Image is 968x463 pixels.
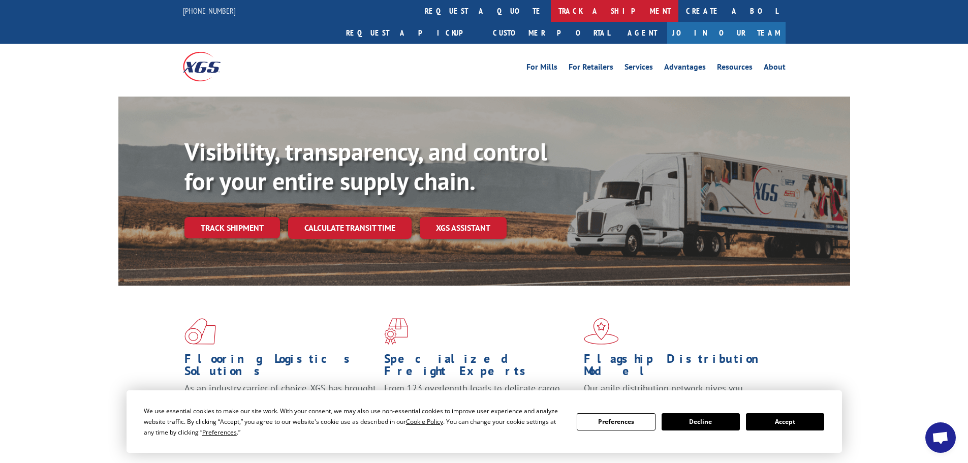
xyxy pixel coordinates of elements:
[569,63,613,74] a: For Retailers
[184,353,377,382] h1: Flooring Logistics Solutions
[384,382,576,427] p: From 123 overlength loads to delicate cargo, our experienced staff knows the best way to move you...
[667,22,786,44] a: Join Our Team
[584,318,619,345] img: xgs-icon-flagship-distribution-model-red
[717,63,753,74] a: Resources
[526,63,557,74] a: For Mills
[485,22,617,44] a: Customer Portal
[925,422,956,453] div: Open chat
[746,413,824,430] button: Accept
[764,63,786,74] a: About
[202,428,237,437] span: Preferences
[584,353,776,382] h1: Flagship Distribution Model
[127,390,842,453] div: Cookie Consent Prompt
[420,217,507,239] a: XGS ASSISTANT
[617,22,667,44] a: Agent
[384,353,576,382] h1: Specialized Freight Experts
[183,6,236,16] a: [PHONE_NUMBER]
[406,417,443,426] span: Cookie Policy
[662,413,740,430] button: Decline
[184,318,216,345] img: xgs-icon-total-supply-chain-intelligence-red
[338,22,485,44] a: Request a pickup
[184,382,376,418] span: As an industry carrier of choice, XGS has brought innovation and dedication to flooring logistics...
[584,382,771,406] span: Our agile distribution network gives you nationwide inventory management on demand.
[184,217,280,238] a: Track shipment
[577,413,655,430] button: Preferences
[288,217,412,239] a: Calculate transit time
[624,63,653,74] a: Services
[144,406,565,438] div: We use essential cookies to make our site work. With your consent, we may also use non-essential ...
[184,136,547,197] b: Visibility, transparency, and control for your entire supply chain.
[384,318,408,345] img: xgs-icon-focused-on-flooring-red
[664,63,706,74] a: Advantages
